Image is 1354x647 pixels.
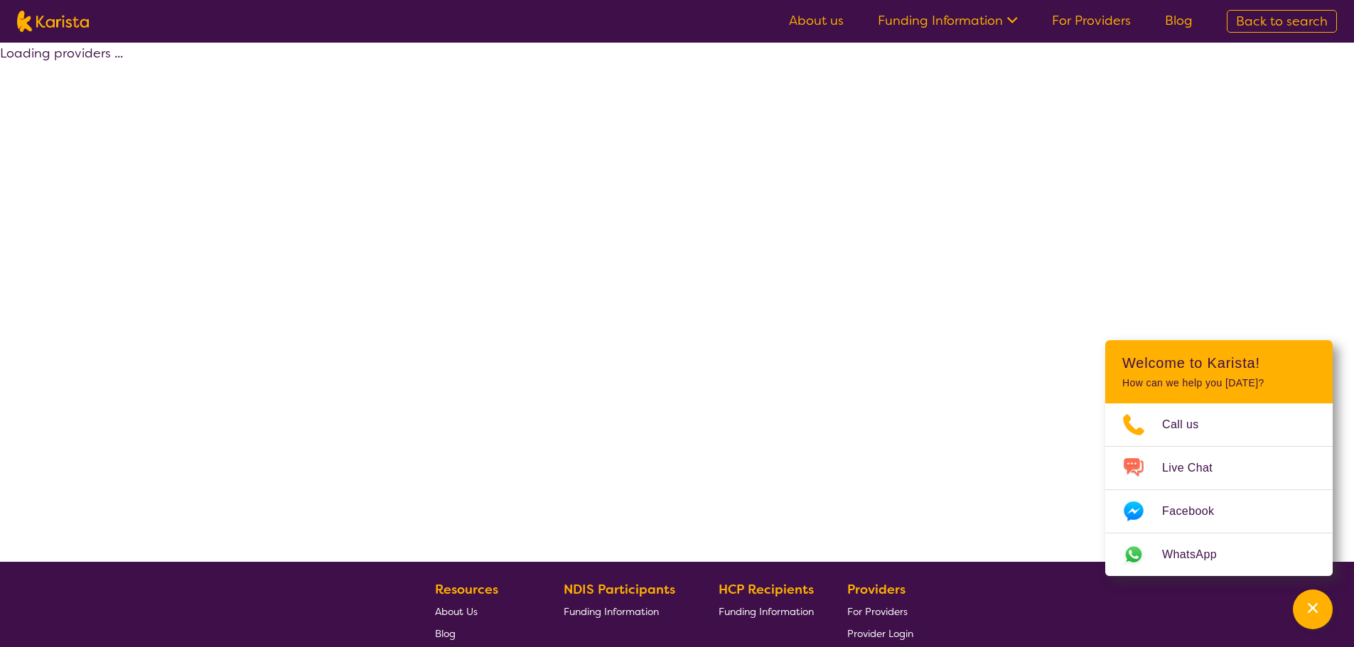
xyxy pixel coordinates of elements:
[847,605,908,618] span: For Providers
[1162,501,1231,522] span: Facebook
[847,581,906,598] b: Providers
[719,581,814,598] b: HCP Recipients
[847,622,913,644] a: Provider Login
[1105,403,1333,576] ul: Choose channel
[789,12,844,29] a: About us
[878,12,1018,29] a: Funding Information
[1236,13,1328,30] span: Back to search
[1105,533,1333,576] a: Web link opens in a new tab.
[564,581,675,598] b: NDIS Participants
[435,627,456,640] span: Blog
[847,627,913,640] span: Provider Login
[1052,12,1131,29] a: For Providers
[847,600,913,622] a: For Providers
[1162,544,1234,565] span: WhatsApp
[1165,12,1193,29] a: Blog
[1105,340,1333,576] div: Channel Menu
[719,605,814,618] span: Funding Information
[719,600,814,622] a: Funding Information
[564,600,686,622] a: Funding Information
[1122,354,1316,371] h2: Welcome to Karista!
[1162,414,1216,435] span: Call us
[17,11,89,32] img: Karista logo
[1293,589,1333,629] button: Channel Menu
[564,605,659,618] span: Funding Information
[435,605,478,618] span: About Us
[435,581,498,598] b: Resources
[435,622,530,644] a: Blog
[1227,10,1337,33] a: Back to search
[1162,457,1230,479] span: Live Chat
[1122,377,1316,389] p: How can we help you [DATE]?
[435,600,530,622] a: About Us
